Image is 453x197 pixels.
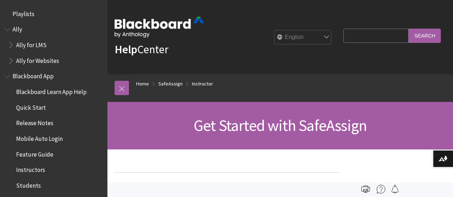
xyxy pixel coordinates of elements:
[16,148,53,158] span: Feature Guide
[115,42,137,56] strong: Help
[115,17,204,38] img: Blackboard by Anthology
[158,79,183,88] a: SafeAssign
[136,79,149,88] a: Home
[13,70,54,80] span: Blackboard App
[16,86,87,95] span: Blackboard Learn App Help
[4,24,103,67] nav: Book outline for Anthology Ally Help
[16,39,47,49] span: Ally for LMS
[377,185,385,193] img: More help
[16,117,53,127] span: Release Notes
[13,8,34,18] span: Playlists
[16,102,46,111] span: Quick Start
[16,55,59,64] span: Ally for Websites
[13,24,22,33] span: Ally
[391,185,399,193] img: Follow this page
[194,115,367,135] span: Get Started with SafeAssign
[16,179,41,189] span: Students
[4,8,103,20] nav: Book outline for Playlists
[192,79,213,88] a: Instructor
[409,29,441,43] input: Search
[361,185,370,193] img: Print
[115,42,168,56] a: HelpCenter
[16,164,45,174] span: Instructors
[115,181,340,196] span: Watch a video about SafeAssign
[274,30,332,45] select: Site Language Selector
[16,133,63,142] span: Mobile Auto Login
